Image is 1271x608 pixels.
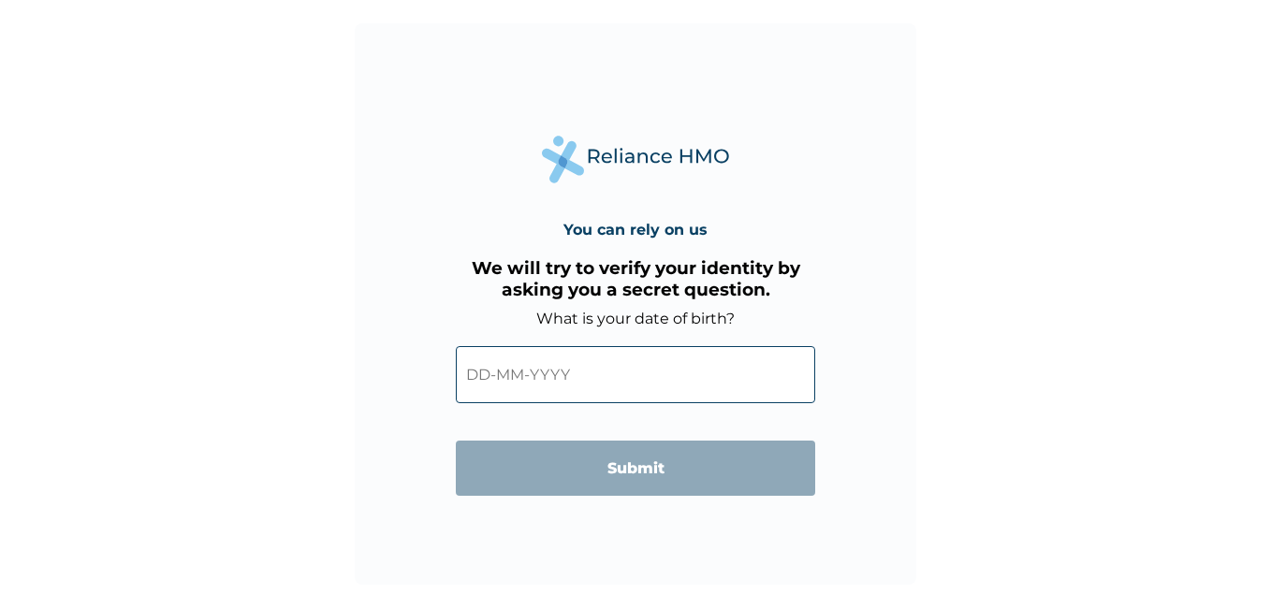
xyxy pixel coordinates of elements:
h4: You can rely on us [563,221,708,239]
label: What is your date of birth? [536,310,735,327]
input: Submit [456,441,815,496]
img: Reliance Health's Logo [542,136,729,183]
input: DD-MM-YYYY [456,346,815,403]
h3: We will try to verify your identity by asking you a secret question. [456,257,815,300]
